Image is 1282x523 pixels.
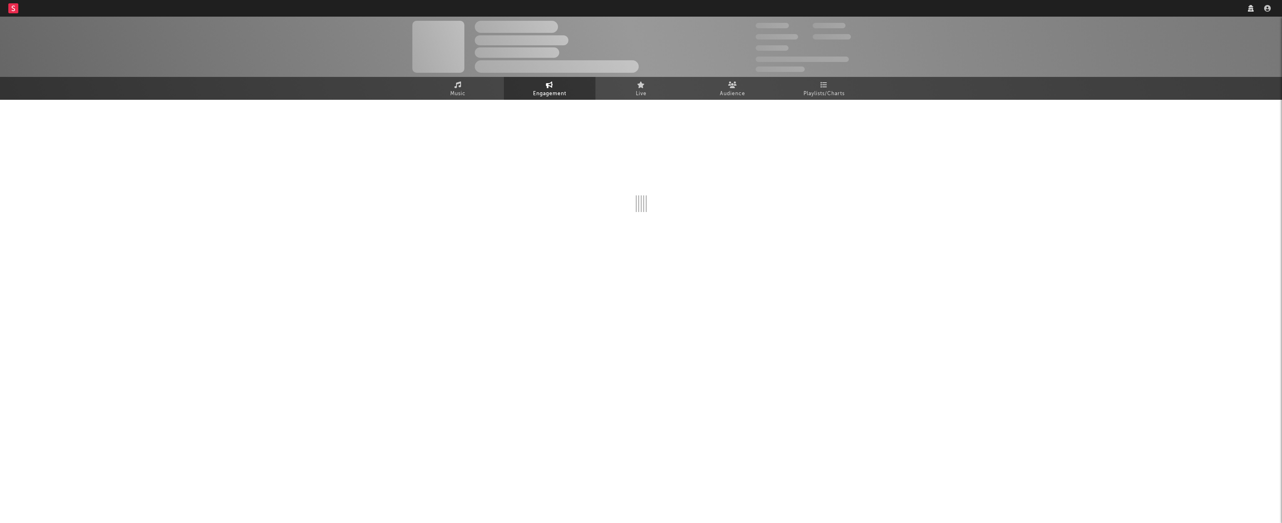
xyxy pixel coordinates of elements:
[412,77,504,100] a: Music
[813,34,851,39] span: 1,000,000
[756,23,789,28] span: 300,000
[803,89,845,99] span: Playlists/Charts
[595,77,687,100] a: Live
[504,77,595,100] a: Engagement
[636,89,647,99] span: Live
[533,89,566,99] span: Engagement
[756,57,849,62] span: 50,000,000 Monthly Listeners
[813,23,846,28] span: 100,000
[720,89,745,99] span: Audience
[756,34,798,39] span: 50,000,000
[756,67,805,72] span: Jump Score: 85.0
[687,77,779,100] a: Audience
[779,77,870,100] a: Playlists/Charts
[756,45,789,51] span: 100,000
[450,89,466,99] span: Music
